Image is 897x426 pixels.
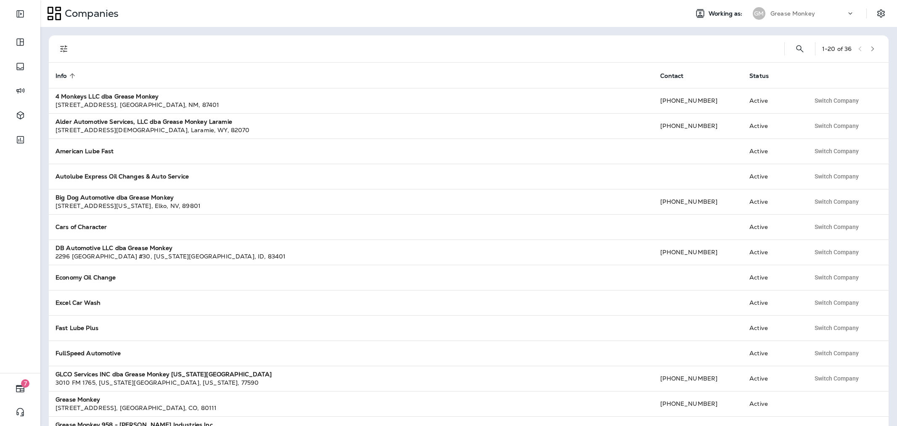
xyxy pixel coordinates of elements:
[810,347,863,359] button: Switch Company
[56,126,647,134] div: [STREET_ADDRESS][DEMOGRAPHIC_DATA] , Laramie , WY , 82070
[743,391,803,416] td: Active
[815,224,859,230] span: Switch Company
[810,246,863,258] button: Switch Company
[21,379,29,388] span: 7
[810,145,863,157] button: Switch Company
[56,404,647,412] div: [STREET_ADDRESS] , [GEOGRAPHIC_DATA] , CO , 80111
[660,72,694,80] span: Contact
[56,274,116,281] strong: Economy Oil Change
[815,123,859,129] span: Switch Company
[56,101,647,109] div: [STREET_ADDRESS] , [GEOGRAPHIC_DATA] , NM , 87401
[743,88,803,113] td: Active
[791,40,808,57] button: Search Companies
[56,72,67,80] span: Info
[654,391,743,416] td: [PHONE_NUMBER]
[770,10,815,17] p: Grease Monkey
[810,94,863,107] button: Switch Company
[56,173,189,180] strong: Autolube Express Oil Changes & Auto Service
[743,189,803,214] td: Active
[743,240,803,265] td: Active
[56,194,174,201] strong: Big Dog Automotive dba Grease Monkey
[743,341,803,366] td: Active
[743,265,803,290] td: Active
[743,113,803,138] td: Active
[810,195,863,208] button: Switch Company
[56,147,114,155] strong: American Lube Fast
[815,274,859,280] span: Switch Company
[709,10,744,17] span: Working as:
[654,88,743,113] td: [PHONE_NUMBER]
[753,7,765,20] div: GM
[743,290,803,315] td: Active
[815,375,859,381] span: Switch Company
[8,380,32,397] button: 7
[822,45,852,52] div: 1 - 20 of 36
[743,214,803,240] td: Active
[810,120,863,132] button: Switch Company
[56,40,72,57] button: Filters
[743,366,803,391] td: Active
[815,98,859,104] span: Switch Company
[815,148,859,154] span: Switch Company
[810,296,863,309] button: Switch Company
[56,324,98,332] strong: Fast Lube Plus
[660,72,683,80] span: Contact
[810,372,863,385] button: Switch Company
[810,170,863,183] button: Switch Company
[61,7,119,20] p: Companies
[749,72,780,80] span: Status
[56,118,232,125] strong: Alder Automotive Services, LLC dba Grease Monkey Laramie
[815,300,859,306] span: Switch Company
[56,378,647,387] div: 3010 FM 1765 , [US_STATE][GEOGRAPHIC_DATA] , [US_STATE] , 77590
[654,189,743,214] td: [PHONE_NUMBER]
[56,244,172,252] strong: DB Automotive LLC dba Grease Monkey
[815,199,859,205] span: Switch Company
[8,5,32,22] button: Expand Sidebar
[873,6,889,21] button: Settings
[56,349,121,357] strong: FullSpeed Automotive
[56,72,78,80] span: Info
[56,396,100,403] strong: Grease Monkey
[815,350,859,356] span: Switch Company
[56,299,101,306] strong: Excel Car Wash
[654,240,743,265] td: [PHONE_NUMBER]
[815,173,859,179] span: Switch Company
[56,252,647,261] div: 2296 [GEOGRAPHIC_DATA] #30 , [US_STATE][GEOGRAPHIC_DATA] , ID , 83401
[810,322,863,334] button: Switch Company
[56,93,159,100] strong: 4 Monkeys LLC dba Grease Monkey
[56,223,107,231] strong: Cars of Character
[56,370,272,378] strong: GLCO Services INC dba Grease Monkey [US_STATE][GEOGRAPHIC_DATA]
[56,202,647,210] div: [STREET_ADDRESS][US_STATE] , Elko , NV , 89801
[743,138,803,164] td: Active
[815,325,859,331] span: Switch Company
[810,271,863,284] button: Switch Company
[743,164,803,189] td: Active
[654,366,743,391] td: [PHONE_NUMBER]
[743,315,803,341] td: Active
[749,72,769,80] span: Status
[654,113,743,138] td: [PHONE_NUMBER]
[810,221,863,233] button: Switch Company
[815,249,859,255] span: Switch Company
